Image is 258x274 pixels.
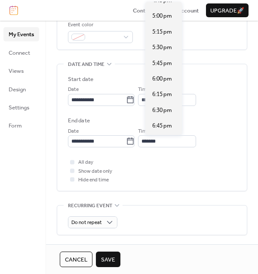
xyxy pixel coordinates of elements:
button: Cancel [60,252,92,267]
span: All day [78,158,93,167]
a: My Events [3,27,39,41]
span: 6:45 pm [152,121,172,130]
div: End date [68,116,90,125]
span: Design [9,85,26,94]
span: Recurring event [68,201,112,210]
span: Do not repeat [71,218,102,227]
span: 5:15 pm [152,28,172,36]
span: Settings [9,103,29,112]
span: 5:45 pm [152,59,172,68]
img: logo [9,6,18,15]
span: Views [9,67,24,75]
span: 5:30 pm [152,43,172,52]
span: Form [9,121,22,130]
span: My Events [9,30,34,39]
a: My Account [169,6,199,15]
span: Date [68,85,79,94]
a: Form [3,118,39,132]
div: Start date [68,75,93,84]
a: Settings [3,100,39,114]
span: Date [68,127,79,136]
span: 6:30 pm [152,106,172,115]
button: Save [96,252,120,267]
span: 5:00 pm [152,12,172,20]
a: Views [3,64,39,78]
span: Time [138,85,149,94]
button: Upgrade🚀 [206,3,249,17]
span: Save [101,255,115,264]
span: Time [138,127,149,136]
span: Hide end time [78,176,109,184]
span: Date and time [68,60,104,69]
span: 6:15 pm [152,90,172,99]
span: Show date only [78,167,112,176]
div: Event color [68,21,131,29]
span: Cancel [65,255,87,264]
span: Upgrade 🚀 [210,6,244,15]
a: Design [3,82,39,96]
span: 6:00 pm [152,75,172,83]
span: Connect [9,49,30,57]
a: Contact Us [133,6,161,15]
a: Connect [3,46,39,59]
